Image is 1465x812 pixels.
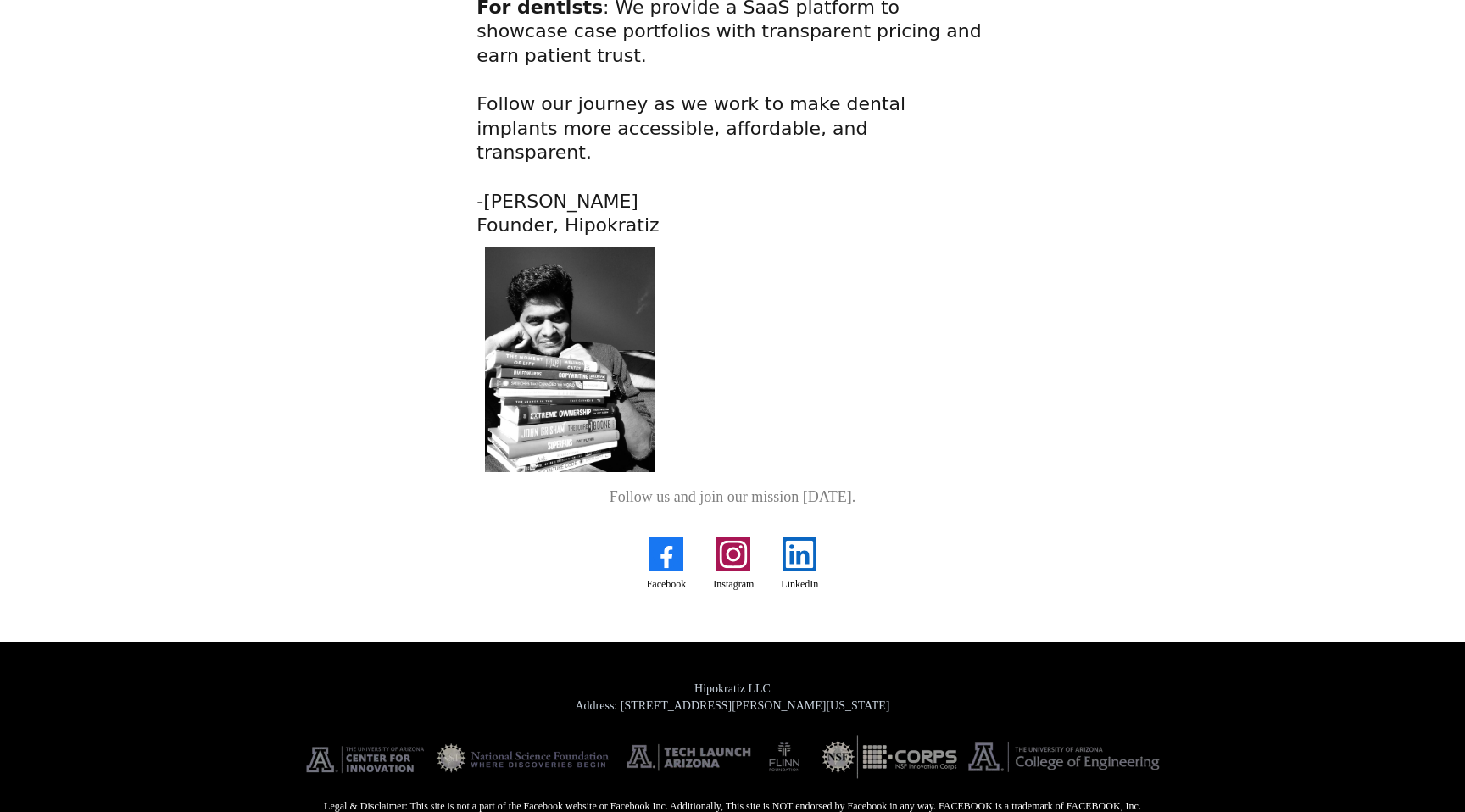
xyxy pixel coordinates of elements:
[699,524,767,604] a: Instagram
[647,578,687,591] p: Facebook
[633,524,700,604] a: Facebook
[649,537,683,571] img: social media icon
[767,524,832,604] a: LinkedIn
[783,537,816,571] img: social media icon
[694,682,771,695] span: Hipokratiz LLC
[781,578,818,591] p: LinkedIn
[476,487,989,507] h2: Follow us and join our mission [DATE].
[575,699,889,712] span: Address: [STREET_ADDRESS][PERSON_NAME][US_STATE]
[716,537,750,571] img: social media icon
[713,578,754,591] p: Instagram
